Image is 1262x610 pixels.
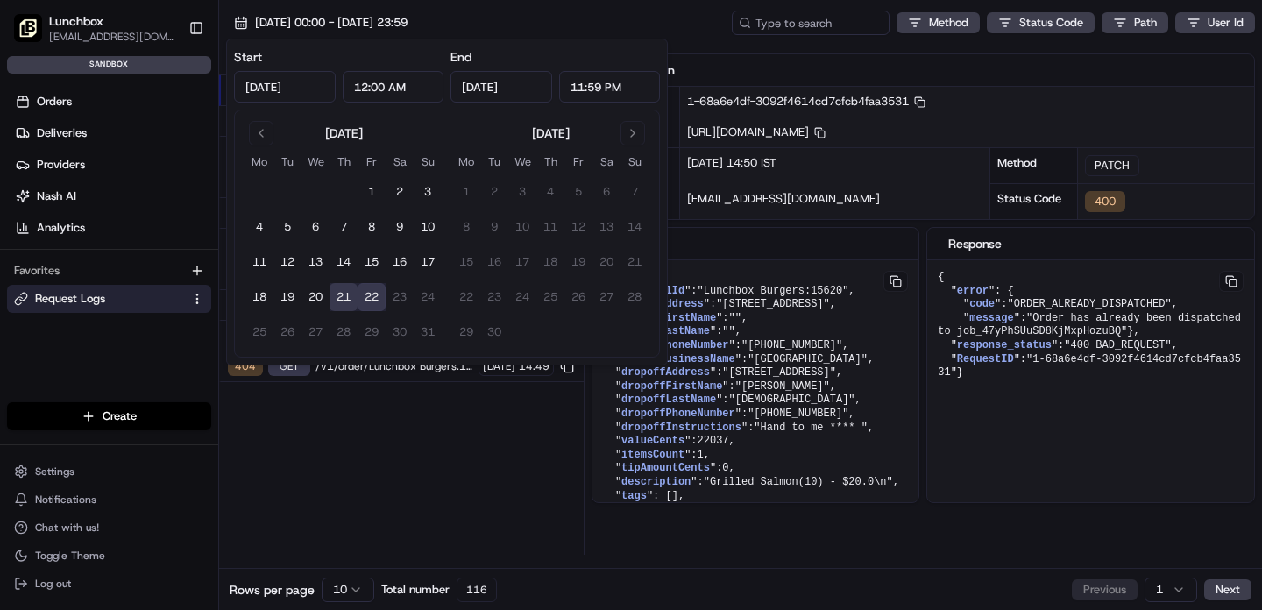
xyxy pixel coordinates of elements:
[957,353,1014,365] span: RequestID
[273,248,301,276] button: 12
[450,49,471,65] label: End
[7,151,218,179] a: Providers
[729,312,741,324] span: ""
[621,394,716,406] span: dropoffLastName
[621,476,691,488] span: description
[680,148,989,184] div: [DATE] 14:50 IST
[621,422,741,434] span: dropoffInstructions
[18,167,49,199] img: 1736555255976-a54dd68f-1ca7-489b-9aae-adbdc363a1c4
[358,283,386,311] button: 22
[11,247,141,279] a: 📗Knowledge Base
[35,577,71,591] span: Log out
[245,248,273,276] button: 11
[7,459,211,484] button: Settings
[621,408,735,420] span: dropoffPhoneNumber
[927,260,1254,391] pre: { " ": { " ": , " ": }, " ": , " ": }
[620,152,649,171] th: Sunday
[1175,12,1255,33] button: User Id
[414,178,442,206] button: 3
[969,312,1013,324] span: message
[301,152,330,171] th: Wednesday
[990,183,1078,219] div: Status Code
[381,582,450,598] span: Total number
[7,119,218,147] a: Deliveries
[592,152,620,171] th: Saturday
[245,283,273,311] button: 18
[226,11,415,35] button: [DATE] 00:00 - [DATE] 23:59
[621,435,684,447] span: valueCents
[948,235,1233,252] div: Response
[268,357,310,376] div: GET
[18,256,32,270] div: 📗
[46,113,289,131] input: Clear
[301,248,330,276] button: 13
[330,213,358,241] button: 7
[14,14,42,42] img: Lunchbox
[938,353,1241,379] span: "1-68a6e4df-3092f4614cd7cfcb4faa3531"
[7,487,211,512] button: Notifications
[49,30,174,44] button: [EMAIL_ADDRESS][DOMAIN_NAME]
[35,549,105,563] span: Toggle Theme
[358,178,386,206] button: 1
[49,12,103,30] span: Lunchbox
[620,121,645,145] button: Go to next month
[35,254,134,272] span: Knowledge Base
[987,12,1095,33] button: Status Code
[716,298,830,310] span: "[STREET_ADDRESS]"
[722,462,728,474] span: 0
[519,359,549,373] span: 14:49
[957,339,1052,351] span: response_status
[7,56,211,74] div: sandbox
[621,380,722,393] span: dropoffFirstName
[1134,15,1157,31] span: Path
[37,157,85,173] span: Providers
[60,167,287,185] div: Start new chat
[273,213,301,241] button: 5
[228,357,263,376] div: 404
[414,213,442,241] button: 10
[174,297,212,310] span: Pylon
[37,125,87,141] span: Deliveries
[1085,191,1125,212] div: 400
[124,296,212,310] a: Powered byPylon
[7,402,211,430] button: Create
[621,490,647,502] span: tags
[343,71,444,103] input: Time
[508,152,536,171] th: Wednesday
[613,61,1234,79] div: Information
[330,248,358,276] button: 14
[301,283,330,311] button: 20
[938,312,1247,338] span: "Order has already been dispatched to job_47yPhSUuSD8KjMxpHozuBQ"
[480,152,508,171] th: Tuesday
[230,581,315,599] span: Rows per page
[559,71,661,103] input: Time
[273,152,301,171] th: Tuesday
[60,185,222,199] div: We're available if you need us!
[166,254,281,272] span: API Documentation
[613,235,898,252] div: Request
[7,182,218,210] a: Nash AI
[18,70,319,98] p: Welcome 👋
[1064,339,1171,351] span: "400 BAD_REQUEST"
[1019,15,1083,31] span: Status Code
[532,124,570,142] div: [DATE]
[273,283,301,311] button: 19
[7,543,211,568] button: Toggle Theme
[621,462,710,474] span: tipAmountCents
[255,15,408,31] span: [DATE] 00:00 - [DATE] 23:59
[386,152,414,171] th: Saturday
[141,247,288,279] a: 💻API Documentation
[450,71,552,103] input: Date
[621,449,684,461] span: itemsCount
[621,366,710,379] span: dropoffAddress
[7,88,218,116] a: Orders
[234,71,336,103] input: Date
[741,339,842,351] span: "[PHONE_NUMBER]"
[536,152,564,171] th: Thursday
[249,121,273,145] button: Go to previous month
[14,291,183,307] a: Request Logs
[698,285,849,297] span: "Lunchbox Burgers:15620"
[386,213,414,241] button: 9
[990,147,1078,183] div: Method
[358,152,386,171] th: Friday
